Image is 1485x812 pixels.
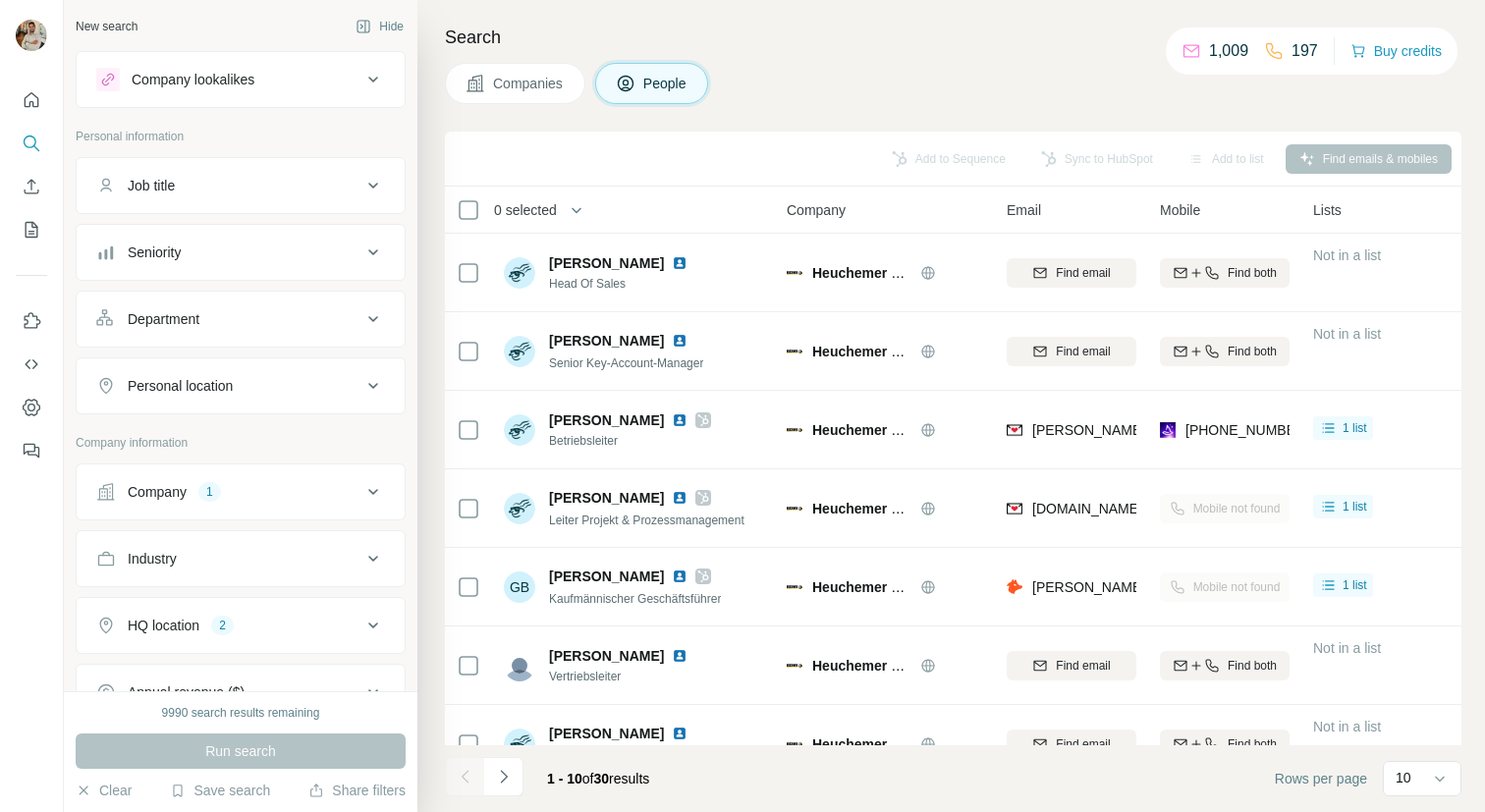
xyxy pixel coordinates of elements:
img: Avatar [504,257,535,289]
div: Job title [128,176,175,195]
div: HQ location [128,616,199,635]
span: [PHONE_NUMBER] [1185,422,1309,438]
img: Logo of Heuchemer Verpackung KG [787,736,802,752]
span: Heuchemer Verpackung KG [812,344,993,359]
button: Find email [1007,258,1136,288]
button: Find email [1007,651,1136,680]
div: 9990 search results remaining [162,704,320,722]
span: Email [1007,200,1041,220]
button: Quick start [16,82,47,118]
span: [DOMAIN_NAME][EMAIL_ADDRESS][DOMAIN_NAME] [1032,501,1375,516]
p: 197 [1292,39,1318,63]
span: [PERSON_NAME] [549,646,664,666]
button: Find both [1160,258,1290,288]
div: Department [128,309,199,329]
img: Avatar [504,336,535,367]
img: Avatar [504,729,535,760]
span: Find email [1056,264,1110,282]
div: 2 [211,617,234,634]
button: Annual revenue ($) [77,669,405,716]
span: Lists [1313,200,1342,220]
button: Use Surfe API [16,347,47,382]
button: Find both [1160,651,1290,680]
button: Buy credits [1350,37,1442,65]
span: Heuchemer Verpackung KG [812,736,993,752]
span: [PERSON_NAME][EMAIL_ADDRESS][DOMAIN_NAME] [1032,422,1378,438]
span: [PERSON_NAME] [549,567,664,586]
button: Industry [77,535,405,582]
span: [PERSON_NAME] [549,331,664,351]
span: People [643,74,688,93]
span: Leiter Projekt & Prozessmanagement [549,514,744,527]
button: Find both [1160,337,1290,366]
span: Not in a list [1313,719,1381,734]
span: Heuchemer Verpackung KG [812,501,993,516]
span: Heuchemer Verpackung KG [812,579,993,595]
span: results [547,771,649,786]
h4: Search [445,24,1461,51]
img: Avatar [504,650,535,681]
div: Annual revenue ($) [128,682,245,702]
span: Find email [1056,343,1110,360]
img: Logo of Heuchemer Verpackung KG [787,579,802,595]
button: Department [77,296,405,343]
button: Find email [1007,730,1136,759]
div: 1 [198,483,221,501]
button: Feedback [16,433,47,468]
button: Find email [1007,337,1136,366]
button: Find both [1160,730,1290,759]
span: [PERSON_NAME] [549,488,664,508]
span: Company [787,200,846,220]
span: Mobile [1160,200,1200,220]
span: Heuchemer Verpackung KG [812,658,993,674]
span: Not in a list [1313,247,1381,263]
img: Avatar [504,414,535,446]
span: [PERSON_NAME] [549,253,664,273]
p: Personal information [76,128,406,145]
span: 30 [594,771,610,786]
button: Hide [342,12,417,41]
img: provider findymail logo [1007,420,1022,440]
span: Find both [1228,657,1277,675]
img: Logo of Heuchemer Verpackung KG [787,422,802,438]
p: Company information [76,434,406,452]
span: Heuchemer Verpackung KG [812,422,993,438]
img: provider wiza logo [1160,420,1176,440]
span: Kaufmännischer Geschäftsführer [549,592,721,606]
button: Save search [170,781,270,800]
img: LinkedIn logo [672,333,687,349]
span: [PERSON_NAME] [549,410,664,430]
span: Senior Key-Account-Manager [549,356,703,370]
span: Companies [493,74,565,93]
button: Personal location [77,362,405,409]
span: Not in a list [1313,326,1381,342]
button: Company lookalikes [77,56,405,103]
span: Rows per page [1275,769,1367,788]
button: Clear [76,781,132,800]
span: [PERSON_NAME] [549,724,664,743]
span: Find email [1056,735,1110,753]
img: LinkedIn logo [672,490,687,506]
div: Company lookalikes [132,70,254,89]
button: Seniority [77,229,405,276]
button: Use Surfe on LinkedIn [16,303,47,339]
img: LinkedIn logo [672,648,687,664]
button: HQ location2 [77,602,405,649]
span: Find both [1228,264,1277,282]
button: Company1 [77,468,405,515]
button: My lists [16,212,47,247]
span: 1 list [1343,419,1367,437]
p: 1,009 [1209,39,1248,63]
span: Betriebsleiter [549,432,711,450]
button: Share filters [308,781,406,800]
div: Company [128,482,187,502]
img: LinkedIn logo [672,568,687,584]
div: Industry [128,549,177,568]
button: Search [16,126,47,161]
button: Enrich CSV [16,169,47,204]
button: Job title [77,162,405,209]
img: Avatar [504,493,535,524]
span: Find both [1228,343,1277,360]
img: Logo of Heuchemer Verpackung KG [787,501,802,516]
span: 1 list [1343,498,1367,515]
